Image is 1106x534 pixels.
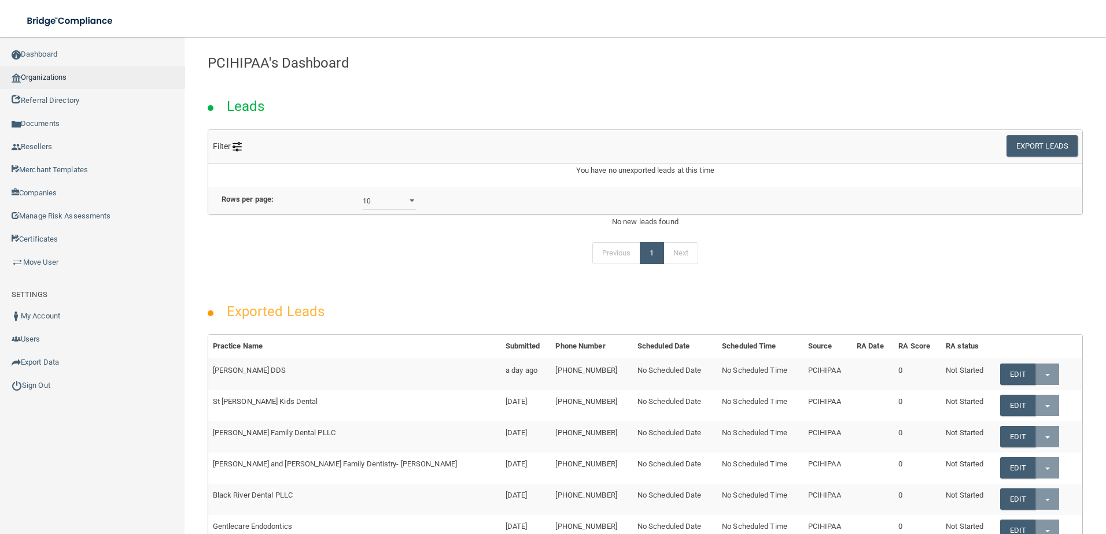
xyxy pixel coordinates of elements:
td: No Scheduled Time [717,421,803,453]
td: [PHONE_NUMBER] [551,390,632,421]
td: [PHONE_NUMBER] [551,453,632,484]
td: No Scheduled Date [633,358,717,390]
td: 0 [894,421,941,453]
label: SETTINGS [12,288,47,302]
h4: PCIHIPAA's Dashboard [208,55,1083,71]
td: [DATE] [501,484,551,515]
td: 0 [894,453,941,484]
td: 0 [894,390,941,421]
h2: Leads [215,90,276,123]
th: Submitted [501,335,551,358]
a: Edit [1000,426,1035,447]
td: Not Started [941,453,996,484]
div: No new leads found [199,215,1092,229]
th: Scheduled Date [633,335,717,358]
td: No Scheduled Time [717,390,803,421]
img: ic_user_dark.df1a06c3.png [12,311,21,321]
td: PCIHIPAA [803,358,852,390]
td: Not Started [941,390,996,421]
a: Edit [1000,488,1035,510]
td: No Scheduled Date [633,421,717,453]
th: Source [803,335,852,358]
a: Previous [592,242,641,264]
img: bridge_compliance_login_screen.278c3ca4.svg [17,9,124,33]
td: No Scheduled Date [633,453,717,484]
th: Practice Name [208,335,501,358]
h2: Exported Leads [215,295,336,328]
td: PCIHIPAA [803,421,852,453]
td: [PHONE_NUMBER] [551,358,632,390]
img: icon-documents.8dae5593.png [12,120,21,129]
td: No Scheduled Time [717,358,803,390]
td: [PHONE_NUMBER] [551,421,632,453]
td: [DATE] [501,390,551,421]
button: Export Leads [1007,135,1078,157]
th: RA status [941,335,996,358]
img: icon-export.b9366987.png [12,358,21,367]
td: PCIHIPAA [803,453,852,484]
a: Next [663,242,698,264]
a: 1 [640,242,663,264]
a: Edit [1000,364,1035,385]
td: [PERSON_NAME] and [PERSON_NAME] Family Dentistry- [PERSON_NAME] [208,453,501,484]
td: [PERSON_NAME] Family Dental PLLC [208,421,501,453]
a: Edit [1000,457,1035,479]
td: No Scheduled Time [717,484,803,515]
td: [DATE] [501,421,551,453]
td: Not Started [941,484,996,515]
td: [DATE] [501,453,551,484]
img: ic_reseller.de258add.png [12,143,21,152]
img: organization-icon.f8decf85.png [12,73,21,83]
td: 0 [894,484,941,515]
img: icon-filter@2x.21656d0b.png [233,142,242,151]
img: ic_power_dark.7ecde6b1.png [12,380,22,391]
td: No Scheduled Date [633,484,717,515]
img: briefcase.64adab9b.png [12,257,23,268]
td: Not Started [941,421,996,453]
td: No Scheduled Time [717,453,803,484]
th: RA Score [894,335,941,358]
span: Filter [213,142,242,151]
td: PCIHIPAA [803,484,852,515]
td: Black River Dental PLLC [208,484,501,515]
div: You have no unexported leads at this time [208,164,1082,187]
img: icon-users.e205127d.png [12,335,21,344]
td: 0 [894,358,941,390]
a: Edit [1000,395,1035,416]
b: Rows per page: [222,195,274,203]
img: ic_dashboard_dark.d01f4a41.png [12,50,21,60]
th: Phone Number [551,335,632,358]
td: [PERSON_NAME] DDS [208,358,501,390]
th: Scheduled Time [717,335,803,358]
td: [PHONE_NUMBER] [551,484,632,515]
td: No Scheduled Date [633,390,717,421]
td: St [PERSON_NAME] Kids Dental [208,390,501,421]
td: Not Started [941,358,996,390]
td: a day ago [501,358,551,390]
td: PCIHIPAA [803,390,852,421]
th: RA Date [852,335,894,358]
